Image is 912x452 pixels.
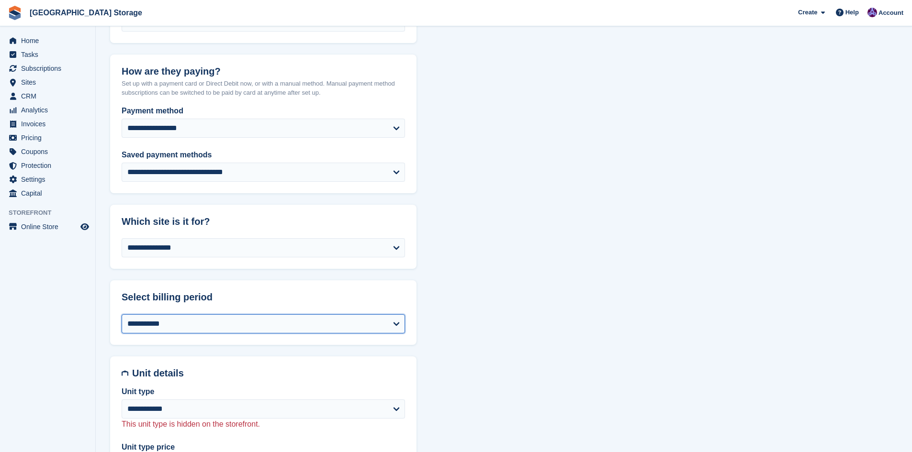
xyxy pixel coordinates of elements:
[122,368,128,379] img: unit-details-icon-595b0c5c156355b767ba7b61e002efae458ec76ed5ec05730b8e856ff9ea34a9.svg
[21,145,79,158] span: Coupons
[9,208,95,218] span: Storefront
[845,8,859,17] span: Help
[5,89,90,103] a: menu
[21,62,79,75] span: Subscriptions
[5,173,90,186] a: menu
[21,117,79,131] span: Invoices
[21,187,79,200] span: Capital
[21,173,79,186] span: Settings
[21,220,79,233] span: Online Store
[5,145,90,158] a: menu
[5,187,90,200] a: menu
[26,5,146,21] a: [GEOGRAPHIC_DATA] Storage
[5,34,90,47] a: menu
[122,419,405,430] p: This unit type is hidden on the storefront.
[5,62,90,75] a: menu
[5,159,90,172] a: menu
[122,149,405,161] label: Saved payment methods
[122,105,405,117] label: Payment method
[798,8,817,17] span: Create
[21,76,79,89] span: Sites
[132,368,405,379] h2: Unit details
[21,131,79,144] span: Pricing
[8,6,22,20] img: stora-icon-8386f47178a22dfd0bd8f6a31ec36ba5ce8667c1dd55bd0f319d3a0aa187defe.svg
[5,103,90,117] a: menu
[21,159,79,172] span: Protection
[5,220,90,233] a: menu
[5,131,90,144] a: menu
[122,386,405,397] label: Unit type
[878,8,903,18] span: Account
[122,79,405,98] p: Set up with a payment card or Direct Debit now, or with a manual method. Manual payment method su...
[5,76,90,89] a: menu
[122,66,405,77] h2: How are they paying?
[122,292,405,303] h2: Select billing period
[122,216,405,227] h2: Which site is it for?
[21,103,79,117] span: Analytics
[79,221,90,232] a: Preview store
[21,34,79,47] span: Home
[21,89,79,103] span: CRM
[5,48,90,61] a: menu
[867,8,877,17] img: Hollie Harvey
[5,117,90,131] a: menu
[21,48,79,61] span: Tasks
